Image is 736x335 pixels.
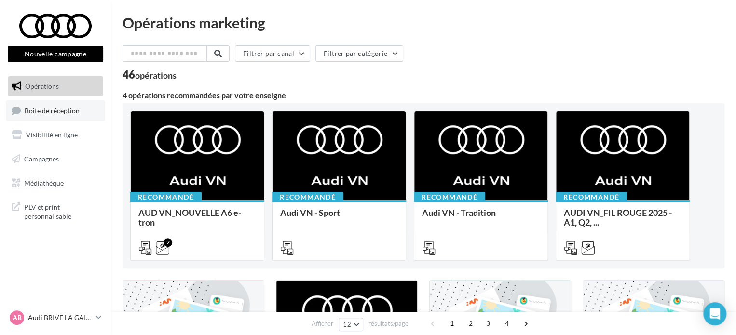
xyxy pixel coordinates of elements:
button: Filtrer par catégorie [315,45,403,62]
span: 2 [463,316,478,331]
a: AB Audi BRIVE LA GAILLARDE [8,308,103,327]
span: PLV et print personnalisable [24,201,99,221]
div: Recommandé [556,192,627,202]
div: Open Intercom Messenger [703,302,726,325]
button: 12 [339,318,363,331]
span: 1 [444,316,460,331]
span: AUDI VN_FIL ROUGE 2025 - A1, Q2, ... [564,207,672,228]
span: Campagnes [24,155,59,163]
span: AUD VN_NOUVELLE A6 e-tron [138,207,241,228]
span: Opérations [25,82,59,90]
button: Nouvelle campagne [8,46,103,62]
div: Recommandé [414,192,485,202]
div: Recommandé [272,192,343,202]
span: 3 [480,316,496,331]
span: Médiathèque [24,178,64,187]
a: Campagnes [6,149,105,169]
span: Audi VN - Tradition [422,207,496,218]
a: Opérations [6,76,105,96]
p: Audi BRIVE LA GAILLARDE [28,313,92,322]
span: AB [13,313,22,322]
button: Filtrer par canal [235,45,310,62]
div: Opérations marketing [123,15,724,30]
a: Boîte de réception [6,100,105,121]
span: 12 [343,321,351,328]
div: 4 opérations recommandées par votre enseigne [123,92,724,99]
a: Visibilité en ligne [6,125,105,145]
span: Boîte de réception [25,106,80,114]
span: Audi VN - Sport [280,207,340,218]
div: 46 [123,69,177,80]
span: Afficher [312,319,333,328]
span: 4 [499,316,515,331]
span: Visibilité en ligne [26,131,78,139]
a: PLV et print personnalisable [6,197,105,225]
div: Recommandé [130,192,202,202]
a: Médiathèque [6,173,105,193]
span: résultats/page [368,319,409,328]
div: opérations [135,71,177,80]
div: 2 [164,238,172,247]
